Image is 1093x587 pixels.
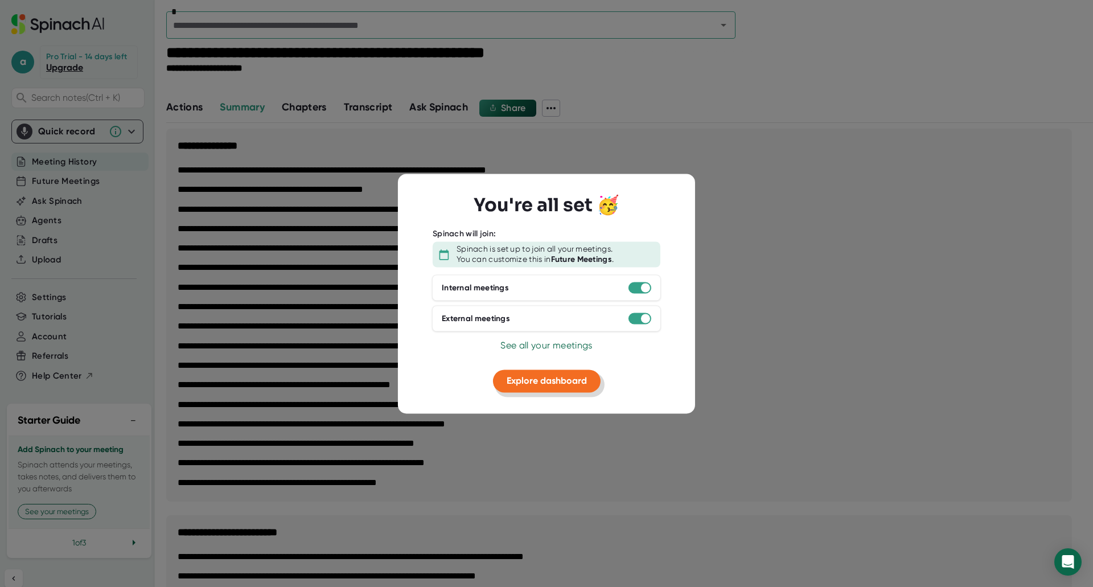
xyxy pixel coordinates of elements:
[474,194,619,216] h3: You're all set 🥳
[493,370,601,393] button: Explore dashboard
[442,283,509,293] div: Internal meetings
[442,314,510,324] div: External meetings
[500,339,592,353] button: See all your meetings
[433,229,496,239] div: Spinach will join:
[1054,548,1082,576] div: Open Intercom Messenger
[507,376,587,387] span: Explore dashboard
[551,254,613,264] b: Future Meetings
[500,340,592,351] span: See all your meetings
[457,245,613,255] div: Spinach is set up to join all your meetings.
[457,254,614,265] div: You can customize this in .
